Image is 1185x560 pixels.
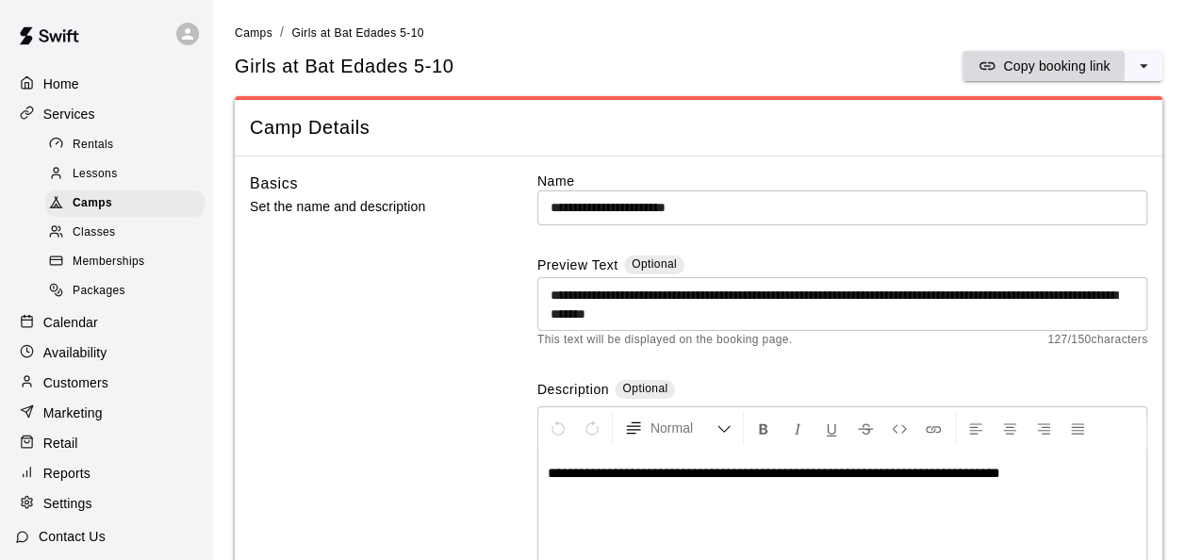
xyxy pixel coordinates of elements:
[537,331,793,350] span: This text will be displayed on the booking page.
[15,338,197,367] a: Availability
[1028,411,1060,445] button: Right Align
[45,159,212,189] a: Lessons
[45,161,205,188] div: Lessons
[632,257,677,271] span: Optional
[622,382,667,395] span: Optional
[45,249,205,275] div: Memberships
[73,282,125,301] span: Packages
[15,369,197,397] a: Customers
[45,277,212,306] a: Packages
[45,219,212,248] a: Classes
[280,23,284,42] li: /
[73,223,115,242] span: Classes
[963,51,1162,81] div: split button
[73,194,112,213] span: Camps
[43,373,108,392] p: Customers
[45,190,205,217] div: Camps
[963,51,1125,81] button: Copy booking link
[1047,331,1147,350] span: 127 / 150 characters
[542,411,574,445] button: Undo
[537,172,1148,190] label: Name
[250,115,1147,140] span: Camp Details
[235,54,453,79] h5: Girls at Bat Edades 5-10
[45,189,212,219] a: Camps
[43,105,95,124] p: Services
[235,25,272,40] a: Camps
[15,459,197,487] a: Reports
[250,195,484,219] p: Set the name and description
[1125,51,1162,81] button: select merge strategy
[576,411,608,445] button: Redo
[748,411,780,445] button: Format Bold
[815,411,848,445] button: Format Underline
[235,23,1162,43] nav: breadcrumb
[43,434,78,453] p: Retail
[45,220,205,246] div: Classes
[1003,57,1110,75] p: Copy booking link
[782,411,814,445] button: Format Italics
[15,399,197,427] a: Marketing
[43,404,103,422] p: Marketing
[73,253,144,272] span: Memberships
[43,494,92,513] p: Settings
[73,136,114,155] span: Rentals
[537,255,618,277] label: Preview Text
[250,172,298,196] h6: Basics
[45,132,205,158] div: Rentals
[43,313,98,332] p: Calendar
[43,343,107,362] p: Availability
[960,411,992,445] button: Left Align
[15,70,197,98] a: Home
[15,429,197,457] a: Retail
[617,411,739,445] button: Formatting Options
[537,380,609,402] label: Description
[45,130,212,159] a: Rentals
[45,248,212,277] a: Memberships
[73,165,118,184] span: Lessons
[849,411,881,445] button: Format Strikethrough
[650,419,716,437] span: Normal
[39,527,106,546] p: Contact Us
[43,74,79,93] p: Home
[994,411,1026,445] button: Center Align
[15,308,197,337] a: Calendar
[15,100,197,128] a: Services
[45,278,205,305] div: Packages
[1062,411,1094,445] button: Justify Align
[235,26,272,40] span: Camps
[43,464,91,483] p: Reports
[917,411,949,445] button: Insert Link
[15,489,197,518] a: Settings
[883,411,915,445] button: Insert Code
[291,26,423,40] span: Girls at Bat Edades 5-10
